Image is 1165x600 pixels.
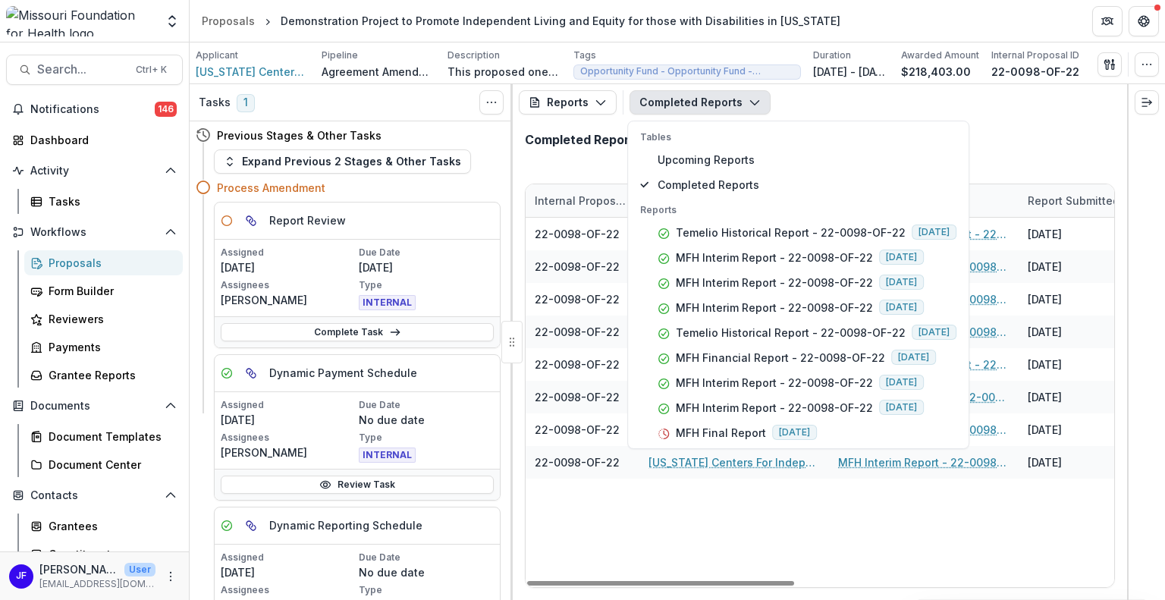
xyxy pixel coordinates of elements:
[221,583,356,597] p: Assignees
[239,514,263,538] button: View dependent tasks
[221,476,494,494] a: Review Task
[359,412,494,428] p: No due date
[221,431,356,445] p: Assignees
[535,226,620,242] div: 22-0098-OF-22
[1028,389,1062,405] div: [DATE]
[648,454,820,470] a: [US_STATE] Centers For Independent Living
[30,489,159,502] span: Contacts
[49,518,171,534] div: Grantees
[155,102,177,117] span: 146
[269,365,417,381] h5: Dynamic Payment Schedule
[359,278,494,292] p: Type
[879,400,924,415] span: [DATE]
[813,49,851,62] p: Duration
[630,90,771,115] button: Completed Reports
[24,189,183,214] a: Tasks
[49,255,171,271] div: Proposals
[879,300,924,315] span: [DATE]
[676,375,873,391] p: MFH Interim Report - 22-0098-OF-22
[359,564,494,580] p: No due date
[30,103,155,116] span: Notifications
[221,246,356,259] p: Assigned
[24,306,183,331] a: Reviewers
[49,429,171,445] div: Document Templates
[322,64,435,80] p: Agreement Amendment
[49,339,171,355] div: Payments
[221,292,356,308] p: [PERSON_NAME]
[676,300,873,316] p: MFH Interim Report - 22-0098-OF-22
[891,350,936,365] span: [DATE]
[901,64,971,80] p: $218,403.00
[676,225,906,240] p: Temelio Historical Report - 22-0098-OF-22
[879,250,924,265] span: [DATE]
[217,180,325,196] h4: Process Amendment
[535,291,620,307] div: 22-0098-OF-22
[676,250,873,265] p: MFH Interim Report - 22-0098-OF-22
[221,323,494,341] a: Complete Task
[6,483,183,507] button: Open Contacts
[49,311,171,327] div: Reviewers
[30,400,159,413] span: Documents
[676,325,906,341] p: Temelio Historical Report - 22-0098-OF-22
[6,220,183,244] button: Open Workflows
[359,551,494,564] p: Due Date
[196,10,846,32] nav: breadcrumb
[39,561,118,577] p: [PERSON_NAME]
[30,226,159,239] span: Workflows
[519,90,617,115] button: Reports
[580,66,794,77] span: Opportunity Fund - Opportunity Fund - Grants/Contracts
[37,62,127,77] span: Search...
[269,212,346,228] h5: Report Review
[676,400,873,416] p: MFH Interim Report - 22-0098-OF-22
[813,64,889,80] p: [DATE] - [DATE]
[879,375,924,390] span: [DATE]
[359,246,494,259] p: Due Date
[6,55,183,85] button: Search...
[196,10,261,32] a: Proposals
[24,514,183,539] a: Grantees
[912,325,956,340] span: [DATE]
[535,259,620,275] div: 22-0098-OF-22
[535,422,620,438] div: 22-0098-OF-22
[573,49,596,62] p: Tags
[526,184,639,217] div: Internal Proposal ID
[221,259,356,275] p: [DATE]
[237,94,255,112] span: 1
[1028,324,1062,340] div: [DATE]
[6,127,183,152] a: Dashboard
[772,425,817,440] span: [DATE]
[24,424,183,449] a: Document Templates
[322,49,358,62] p: Pipeline
[221,412,356,428] p: [DATE]
[479,90,504,115] button: Toggle View Cancelled Tasks
[526,193,639,209] div: Internal Proposal ID
[24,250,183,275] a: Proposals
[214,149,471,174] button: Expand Previous 2 Stages & Other Tasks
[217,127,382,143] h4: Previous Stages & Other Tasks
[24,542,183,567] a: Constituents
[30,132,171,148] div: Dashboard
[359,583,494,597] p: Type
[39,577,155,591] p: [EMAIL_ADDRESS][DOMAIN_NAME]
[49,367,171,383] div: Grantee Reports
[447,64,561,80] p: This proposed one-year demonstration project is intended to showcase innovative strategies to imp...
[525,133,642,147] h2: Completed Reports
[676,275,873,291] p: MFH Interim Report - 22-0098-OF-22
[447,49,500,62] p: Description
[676,425,766,441] p: MFH Final Report
[1028,454,1062,470] div: [DATE]
[359,431,494,445] p: Type
[1129,6,1159,36] button: Get Help
[676,350,885,366] p: MFH Financial Report - 22-0098-OF-22
[6,394,183,418] button: Open Documents
[24,278,183,303] a: Form Builder
[1028,291,1062,307] div: [DATE]
[1028,422,1062,438] div: [DATE]
[535,389,620,405] div: 22-0098-OF-22
[239,361,263,385] button: View dependent tasks
[658,177,956,193] span: Completed Reports
[640,203,956,217] p: Reports
[162,6,183,36] button: Open entity switcher
[133,61,170,78] div: Ctrl + K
